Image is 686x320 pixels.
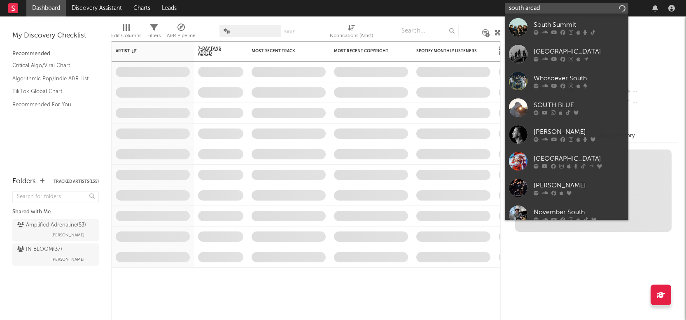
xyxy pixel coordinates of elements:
input: Search for folders... [12,191,99,203]
a: [GEOGRAPHIC_DATA] [505,148,628,175]
div: Most Recent Track [252,49,313,54]
div: Amplified Adrenaline ( 53 ) [17,220,86,230]
div: A&R Pipeline [167,21,196,44]
a: Amplified Adrenaline(53)[PERSON_NAME] [12,219,99,241]
div: South Summit [534,20,624,30]
input: Search... [397,25,459,37]
div: Shared with Me [12,207,99,217]
a: TikTok Global Chart [12,87,91,96]
div: Recommended [12,49,99,59]
a: South Summit [505,14,628,41]
a: Whosoever South [505,68,628,94]
div: [GEOGRAPHIC_DATA] [534,47,624,56]
span: 7-Day Fans Added [198,46,231,56]
span: [PERSON_NAME] [51,230,84,240]
div: Artist [116,49,177,54]
div: [PERSON_NAME] [534,180,624,190]
a: [PERSON_NAME] [505,175,628,201]
a: November South [505,201,628,228]
div: SOUTH BLUE [534,100,624,110]
input: Search for artists [505,3,628,14]
div: Whosoever South [534,73,624,83]
div: Spotify Followers [499,46,527,56]
div: Most Recent Copyright [334,49,396,54]
a: Critical Algo/Viral Chart [12,61,91,70]
div: Notifications (Artist) [330,21,373,44]
a: IN BLOOM(37)[PERSON_NAME] [12,243,99,266]
a: Recommended For You [12,100,91,109]
div: November South [534,207,624,217]
div: -- [623,97,678,108]
div: Filters [147,21,161,44]
a: SOUTH BLUE [505,94,628,121]
div: Notifications (Artist) [330,31,373,41]
div: A&R Pipeline [167,31,196,41]
div: [GEOGRAPHIC_DATA] [534,154,624,164]
span: [PERSON_NAME] [51,255,84,264]
a: Algorithmic Pop/Indie A&R List [12,74,91,83]
div: Folders [12,177,36,187]
div: Edit Columns [111,31,141,41]
div: Spotify Monthly Listeners [416,49,478,54]
div: Edit Columns [111,21,141,44]
div: IN BLOOM ( 37 ) [17,245,62,255]
div: My Discovery Checklist [12,31,99,41]
div: -- [623,86,678,97]
button: Tracked Artists(135) [54,180,99,184]
a: [GEOGRAPHIC_DATA] [505,41,628,68]
div: Filters [147,31,161,41]
button: Save [284,30,295,34]
a: [PERSON_NAME] [505,121,628,148]
div: [PERSON_NAME] [534,127,624,137]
